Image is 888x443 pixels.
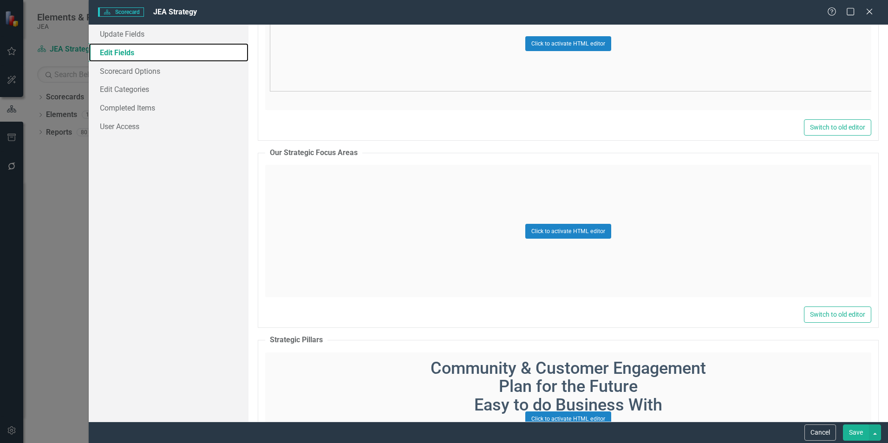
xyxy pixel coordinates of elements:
button: Cancel [804,424,836,441]
a: Edit Fields [89,43,248,62]
legend: Our Strategic Focus Areas [265,148,362,158]
legend: Strategic Pillars [265,335,327,345]
a: User Access [89,117,248,136]
button: Click to activate HTML editor [525,224,611,239]
span: JEA Strategy [153,7,197,16]
button: Save [843,424,869,441]
button: Switch to old editor [804,119,871,136]
button: Click to activate HTML editor [525,36,611,51]
a: Scorecard Options [89,62,248,80]
a: Edit Categories [89,80,248,98]
a: Completed Items [89,98,248,117]
span: Scorecard [98,7,144,17]
a: Update Fields [89,25,248,43]
button: Switch to old editor [804,306,871,323]
button: Click to activate HTML editor [525,411,611,426]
